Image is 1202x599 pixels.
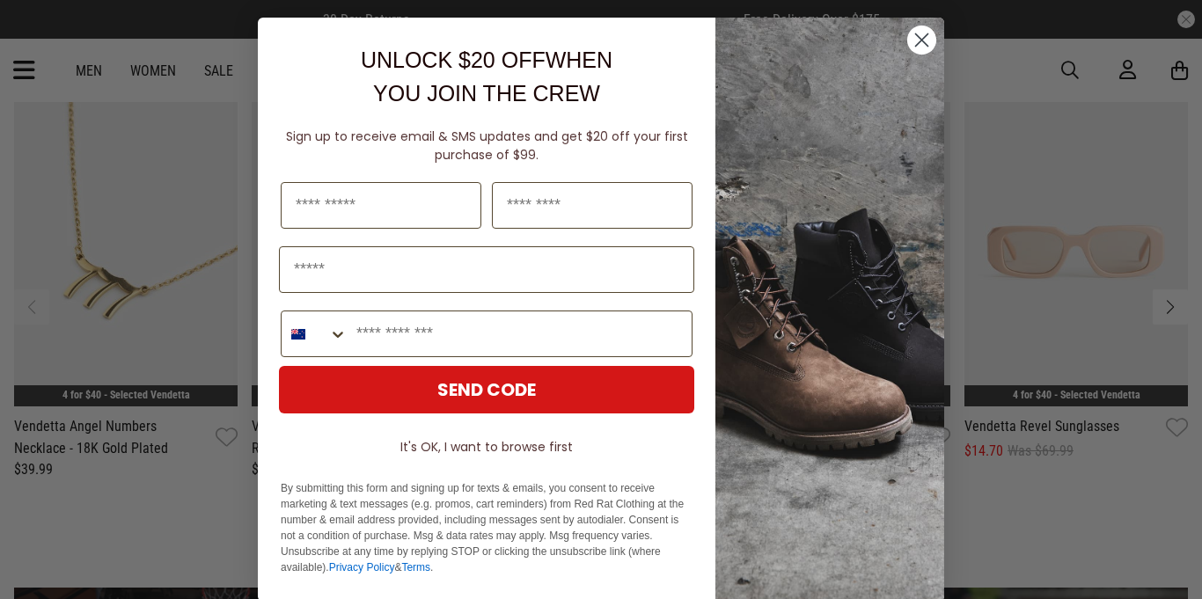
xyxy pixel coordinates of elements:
span: WHEN [546,47,612,72]
span: YOU JOIN THE CREW [373,81,600,106]
input: Email [279,246,694,293]
button: It's OK, I want to browse first [279,431,694,463]
p: By submitting this form and signing up for texts & emails, you consent to receive marketing & tex... [281,480,693,575]
a: Privacy Policy [329,561,395,573]
span: Sign up to receive email & SMS updates and get $20 off your first purchase of $99. [286,128,688,164]
a: Terms [401,561,430,573]
button: Close dialog [906,25,937,55]
button: Search Countries [282,311,348,356]
button: Open LiveChat chat widget [14,7,67,60]
input: First Name [281,182,481,229]
button: SEND CODE [279,366,694,413]
span: UNLOCK $20 OFF [361,47,546,72]
img: New Zealand [291,327,305,341]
